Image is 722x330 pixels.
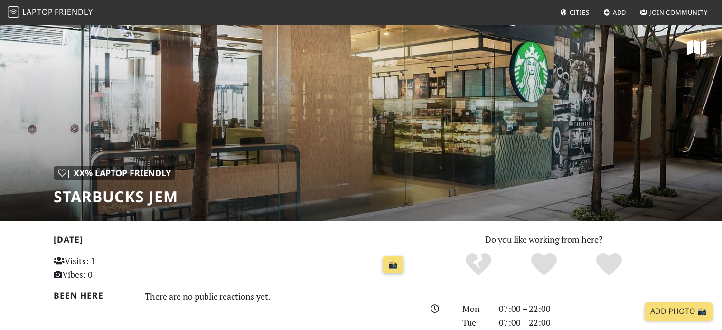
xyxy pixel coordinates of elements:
div: There are no public reactions yet. [145,289,408,304]
a: 📸 [383,256,403,274]
div: 07:00 – 22:00 [493,316,675,330]
a: Join Community [636,4,712,21]
div: Mon [457,302,493,316]
div: Definitely! [576,252,642,278]
div: No [446,252,511,278]
a: Add Photo 📸 [645,302,713,321]
span: Join Community [649,8,708,17]
a: LaptopFriendly LaptopFriendly [8,4,93,21]
a: Add [600,4,630,21]
span: Add [613,8,627,17]
div: | XX% Laptop Friendly [54,166,175,180]
h2: Been here [54,291,134,301]
img: LaptopFriendly [8,6,19,18]
div: Tue [457,316,493,330]
h2: [DATE] [54,235,408,248]
p: Visits: 1 Vibes: 0 [54,254,164,282]
div: 07:00 – 22:00 [493,302,675,316]
span: Cities [570,8,590,17]
p: Do you like working from here? [419,233,669,246]
div: Yes [511,252,577,278]
span: Laptop [22,7,53,17]
a: Cities [556,4,593,21]
span: Friendly [55,7,93,17]
h1: Starbucks JEM [54,188,178,206]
